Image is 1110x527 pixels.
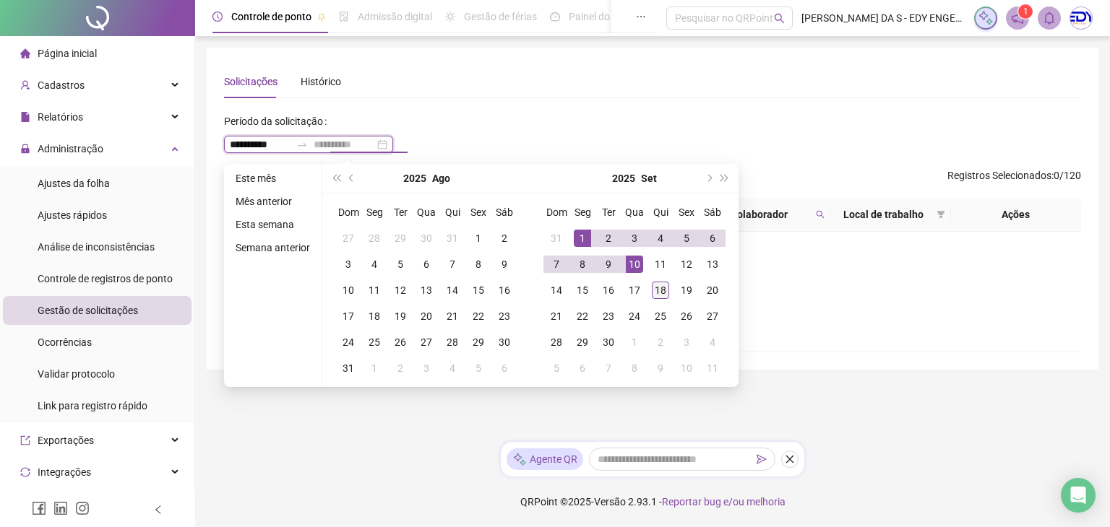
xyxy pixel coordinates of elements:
[418,308,435,325] div: 20
[647,355,674,381] td: 2025-10-09
[340,282,357,299] div: 10
[647,225,674,251] td: 2025-09-04
[38,466,91,478] span: Integrações
[600,334,617,351] div: 30
[621,251,647,277] td: 2025-09-10
[491,225,517,251] td: 2025-08-02
[548,230,565,247] div: 31
[678,360,695,377] div: 10
[569,303,595,329] td: 2025-09-22
[700,199,726,225] th: Sáb
[600,282,617,299] div: 16
[543,225,569,251] td: 2025-08-31
[704,282,721,299] div: 20
[947,167,1081,191] span: : 0 / 120
[574,360,591,377] div: 6
[700,225,726,251] td: 2025-09-06
[153,505,163,515] span: left
[548,256,565,273] div: 7
[574,282,591,299] div: 15
[335,199,361,225] th: Dom
[75,501,90,515] span: instagram
[340,256,357,273] div: 3
[224,110,332,133] label: Período da solicitação
[595,225,621,251] td: 2025-09-02
[335,277,361,303] td: 2025-08-10
[38,143,103,154] span: Administração
[674,225,700,251] td: 2025-09-05
[652,308,669,325] div: 25
[621,277,647,303] td: 2025-09-17
[32,501,46,515] span: facebook
[704,308,721,325] div: 27
[678,282,695,299] div: 19
[361,277,387,303] td: 2025-08-11
[418,360,435,377] div: 3
[470,256,487,273] div: 8
[432,164,450,193] button: month panel
[674,277,700,303] td: 2025-09-19
[403,164,426,193] button: year panel
[947,170,1051,181] span: Registros Selecionados
[212,12,223,22] span: clock-circle
[957,206,1075,222] div: Ações
[626,282,643,299] div: 17
[366,256,383,273] div: 4
[387,329,413,355] td: 2025-08-26
[418,334,435,351] div: 27
[757,454,767,464] span: send
[626,360,643,377] div: 8
[491,277,517,303] td: 2025-08-16
[392,334,409,351] div: 26
[813,204,827,225] span: search
[636,12,646,22] span: ellipsis
[444,334,461,351] div: 28
[543,355,569,381] td: 2025-10-05
[230,193,316,210] li: Mês anterior
[574,256,591,273] div: 8
[387,199,413,225] th: Ter
[569,11,625,22] span: Painel do DP
[470,282,487,299] div: 15
[328,164,344,193] button: super-prev-year
[20,144,30,154] span: lock
[678,334,695,351] div: 3
[652,360,669,377] div: 9
[1018,4,1033,19] sup: 1
[816,210,825,219] span: search
[652,334,669,351] div: 2
[387,355,413,381] td: 2025-09-02
[491,199,517,225] th: Sáb
[439,199,465,225] th: Qui
[704,360,721,377] div: 11
[230,170,316,187] li: Este mês
[413,355,439,381] td: 2025-09-03
[574,230,591,247] div: 1
[361,355,387,381] td: 2025-09-01
[569,329,595,355] td: 2025-09-29
[678,308,695,325] div: 26
[621,303,647,329] td: 2025-09-24
[366,334,383,351] div: 25
[496,230,513,247] div: 2
[366,230,383,247] div: 28
[366,360,383,377] div: 1
[38,400,147,411] span: Link para registro rápido
[413,251,439,277] td: 2025-08-06
[344,164,360,193] button: prev-year
[340,360,357,377] div: 31
[20,435,30,445] span: export
[704,230,721,247] div: 6
[1070,7,1092,29] img: 8922
[335,355,361,381] td: 2025-08-31
[595,251,621,277] td: 2025-09-09
[700,277,726,303] td: 2025-09-20
[465,199,491,225] th: Sex
[1023,6,1028,17] span: 1
[496,256,513,273] div: 9
[934,204,948,225] span: filter
[413,199,439,225] th: Qua
[339,12,349,22] span: file-done
[700,164,716,193] button: next-year
[335,303,361,329] td: 2025-08-17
